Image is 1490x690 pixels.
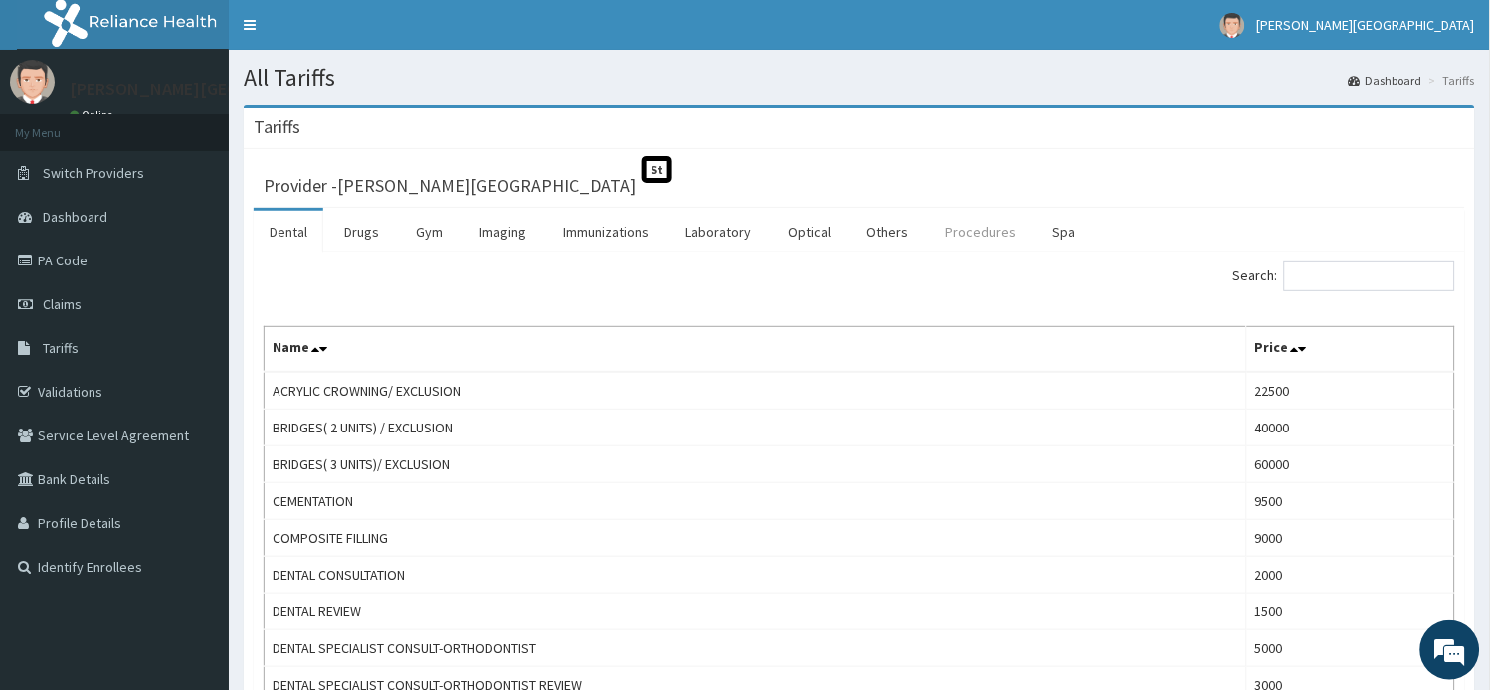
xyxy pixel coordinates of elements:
h3: Tariffs [254,118,300,136]
span: Claims [43,295,82,313]
label: Search: [1233,261,1455,291]
td: 9000 [1246,520,1454,557]
td: 9500 [1246,483,1454,520]
a: Optical [772,211,846,253]
a: Online [70,108,117,122]
img: User Image [1220,13,1245,38]
h1: All Tariffs [244,65,1475,90]
td: DENTAL REVIEW [265,594,1247,630]
td: DENTAL SPECIALIST CONSULT-ORTHODONTIST [265,630,1247,667]
td: BRIDGES( 2 UNITS) / EXCLUSION [265,410,1247,446]
td: 2000 [1246,557,1454,594]
td: COMPOSITE FILLING [265,520,1247,557]
td: 5000 [1246,630,1454,667]
a: Procedures [930,211,1032,253]
a: Gym [400,211,459,253]
span: Dashboard [43,208,107,226]
span: [PERSON_NAME][GEOGRAPHIC_DATA] [1257,16,1475,34]
li: Tariffs [1424,72,1475,88]
span: Tariffs [43,339,79,357]
th: Price [1246,327,1454,373]
span: Switch Providers [43,164,144,182]
td: DENTAL CONSULTATION [265,557,1247,594]
td: 22500 [1246,372,1454,410]
a: Dashboard [1349,72,1422,88]
td: 40000 [1246,410,1454,446]
p: [PERSON_NAME][GEOGRAPHIC_DATA] [70,81,364,98]
td: ACRYLIC CROWNING/ EXCLUSION [265,372,1247,410]
a: Imaging [464,211,542,253]
h3: Provider - [PERSON_NAME][GEOGRAPHIC_DATA] [264,177,636,195]
img: User Image [10,60,55,104]
th: Name [265,327,1247,373]
a: Spa [1037,211,1092,253]
a: Immunizations [547,211,664,253]
td: BRIDGES( 3 UNITS)/ EXCLUSION [265,446,1247,483]
td: 1500 [1246,594,1454,630]
td: 60000 [1246,446,1454,483]
a: Drugs [328,211,395,253]
span: St [642,156,672,183]
input: Search: [1284,261,1455,291]
a: Others [851,211,925,253]
a: Dental [254,211,323,253]
a: Laboratory [669,211,767,253]
td: CEMENTATION [265,483,1247,520]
